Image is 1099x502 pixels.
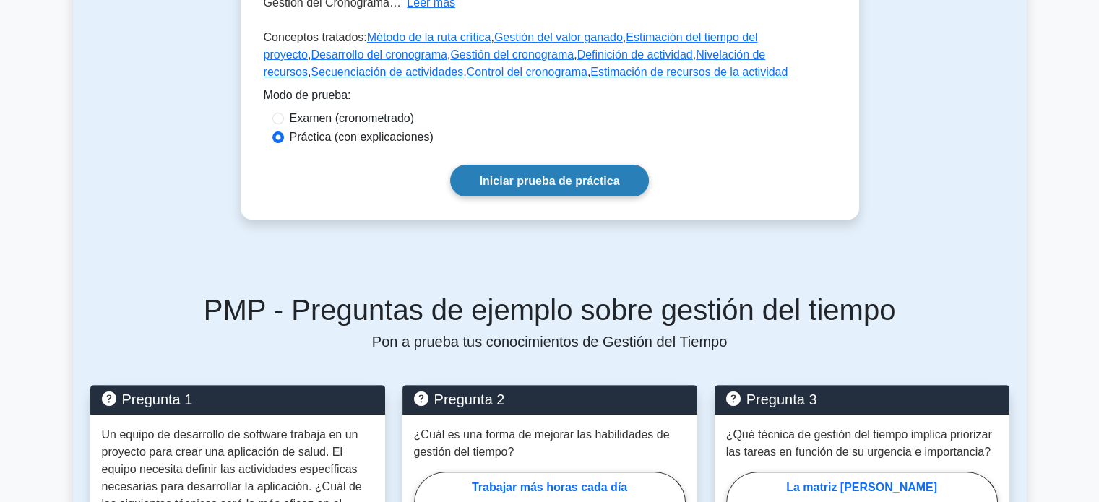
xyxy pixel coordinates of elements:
font: Conceptos tratados: [264,31,367,43]
a: Iniciar prueba de práctica [450,165,650,196]
font: Examen (cronometrado) [290,112,415,124]
font: , [587,66,590,78]
font: , [447,48,450,61]
font: , [693,48,696,61]
font: , [308,66,311,78]
font: , [463,66,466,78]
font: Iniciar prueba de práctica [480,175,620,187]
font: Pregunta 1 [122,391,193,407]
font: Práctica (con explicaciones) [290,131,434,143]
font: , [308,48,311,61]
font: ¿Cuál es una forma de mejorar las habilidades de gestión del tiempo? [414,428,670,458]
font: Pon a prueba tus conocimientos de Gestión del Tiempo [372,334,727,350]
font: Pregunta 2 [434,391,505,407]
font: , [574,48,577,61]
font: ¿Qué técnica de gestión del tiempo implica priorizar las tareas en función de su urgencia e impor... [726,428,992,458]
a: Estimación de recursos de la actividad [590,66,788,78]
a: Gestión del valor ganado [494,31,623,43]
a: Método de la ruta crítica [367,31,491,43]
a: Gestión del cronograma [450,48,574,61]
a: Control del cronograma [467,66,587,78]
font: La matriz [PERSON_NAME] [786,481,937,493]
a: Desarrollo del cronograma [311,48,447,61]
font: Trabajar más horas cada día [472,481,627,493]
font: Modo de prueba: [264,89,351,101]
font: PMP - Preguntas de ejemplo sobre gestión del tiempo [204,294,896,326]
font: , [623,31,626,43]
font: , [491,31,494,43]
a: Definición de actividad [577,48,693,61]
a: Secuenciación de actividades [311,66,463,78]
font: Pregunta 3 [746,391,817,407]
a: Nivelación de recursos [264,48,766,78]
